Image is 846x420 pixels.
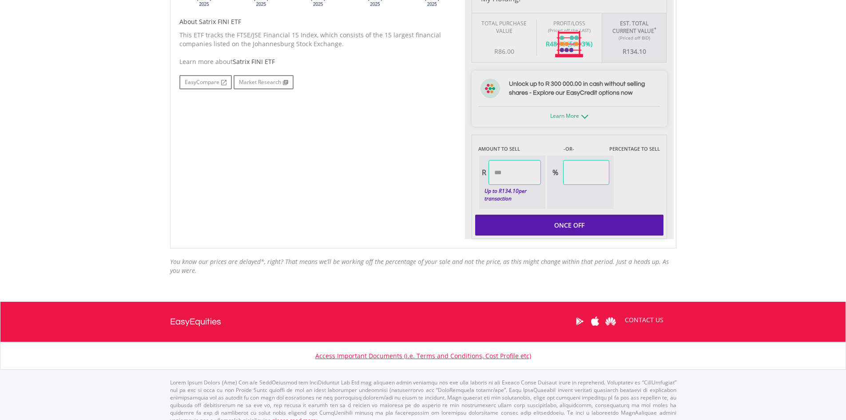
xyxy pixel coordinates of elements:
[179,75,232,89] a: EasyCompare
[603,308,619,335] a: Huawei
[179,57,458,66] div: Learn more about
[588,308,603,335] a: Apple
[233,57,275,66] span: Satrix FINI ETF
[179,17,458,26] h5: About Satrix FINI ETF
[234,75,294,89] a: Market Research
[170,302,221,342] a: EasyEquities
[170,257,676,275] div: You know our prices are delayed*, right? That means we’ll be working off the percentage of your s...
[572,308,588,335] a: Google Play
[179,31,458,48] p: This ETF tracks the FTSE/JSE Financial 15 Index, which consists of the 15 largest financial compa...
[315,352,531,360] a: Access Important Documents (i.e. Terms and Conditions, Cost Profile etc)
[619,308,670,332] a: CONTACT US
